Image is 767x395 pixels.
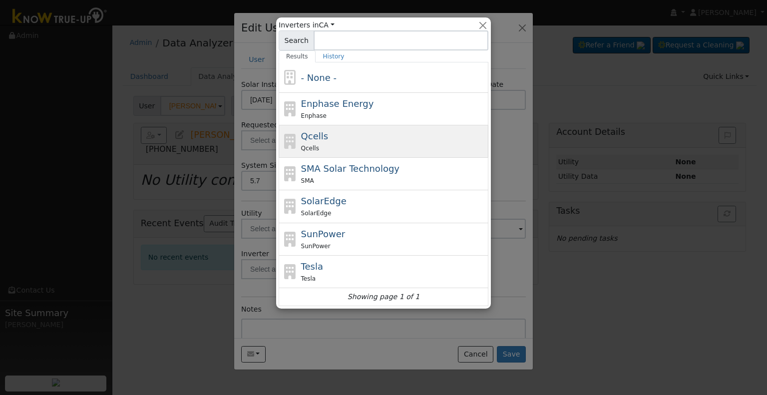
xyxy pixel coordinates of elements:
span: Enphase [301,112,327,119]
i: Showing page 1 of 1 [348,292,419,302]
span: SMA Solar Technology [301,163,399,174]
span: Tesla [301,275,316,282]
a: History [316,50,352,62]
span: SolarEdge [301,210,332,217]
span: SunPower [301,243,331,250]
span: SMA [301,177,314,184]
span: SolarEdge [301,196,347,206]
span: Search [279,30,314,50]
span: Enphase Energy [301,98,374,109]
span: Tesla [301,261,323,272]
a: Results [279,50,316,62]
span: SunPower [301,229,346,239]
span: Qcells [301,131,329,141]
span: - None - [301,72,337,83]
span: Qcells [301,145,319,152]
